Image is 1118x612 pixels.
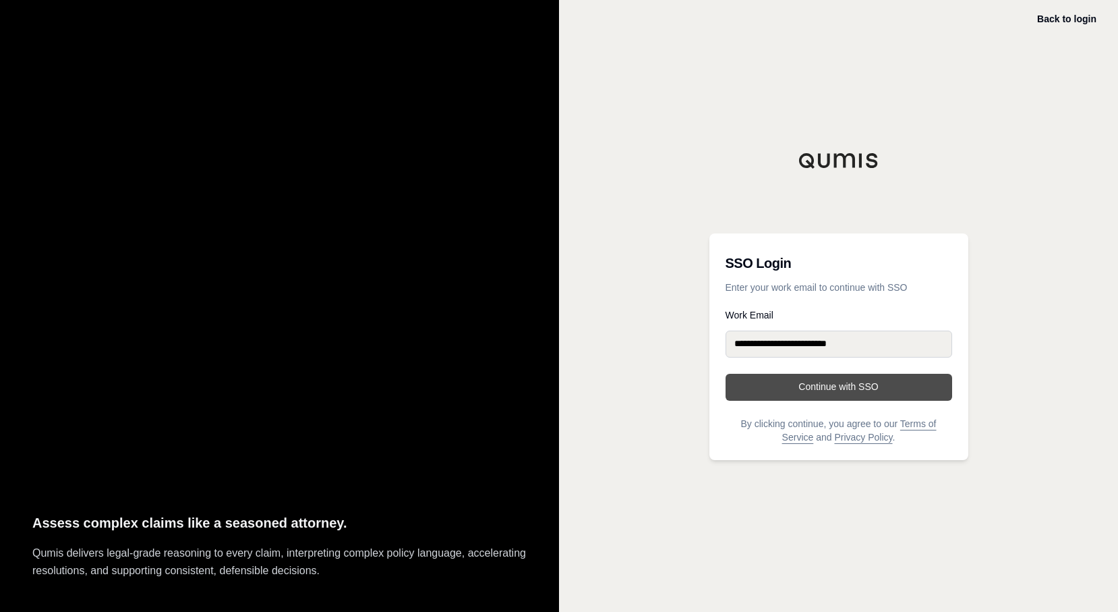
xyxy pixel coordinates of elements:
[726,250,952,277] h3: SSO Login
[782,418,937,443] a: Terms of Service
[798,152,879,169] img: Qumis
[726,310,952,320] label: Work Email
[726,374,952,401] button: Continue with SSO
[726,281,952,294] p: Enter your work email to continue with SSO
[1037,13,1096,24] a: Back to login
[834,432,892,443] a: Privacy Policy
[32,512,527,534] p: Assess complex claims like a seasoned attorney.
[726,417,952,444] p: By clicking continue, you agree to our and .
[32,545,527,580] p: Qumis delivers legal-grade reasoning to every claim, interpreting complex policy language, accele...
